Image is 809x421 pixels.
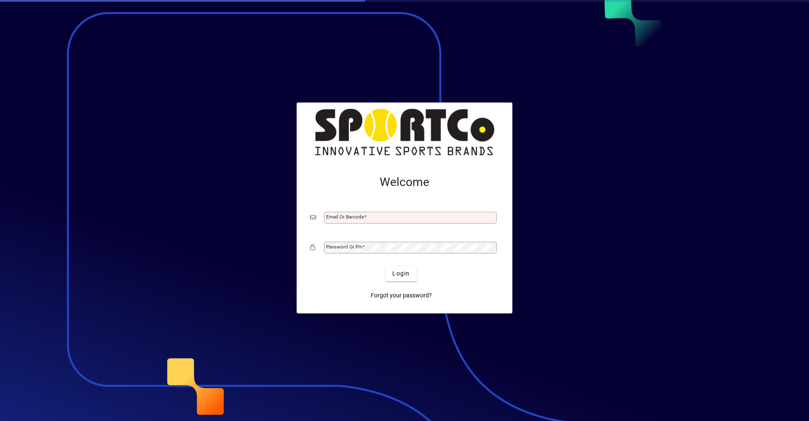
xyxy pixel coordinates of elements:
[386,266,416,281] button: Login
[326,214,364,220] mat-label: Email or Barcode
[392,269,410,278] span: Login
[310,175,499,189] h2: Welcome
[367,288,435,303] a: Forgot your password?
[326,244,362,250] mat-label: Password or Pin
[371,291,432,300] span: Forgot your password?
